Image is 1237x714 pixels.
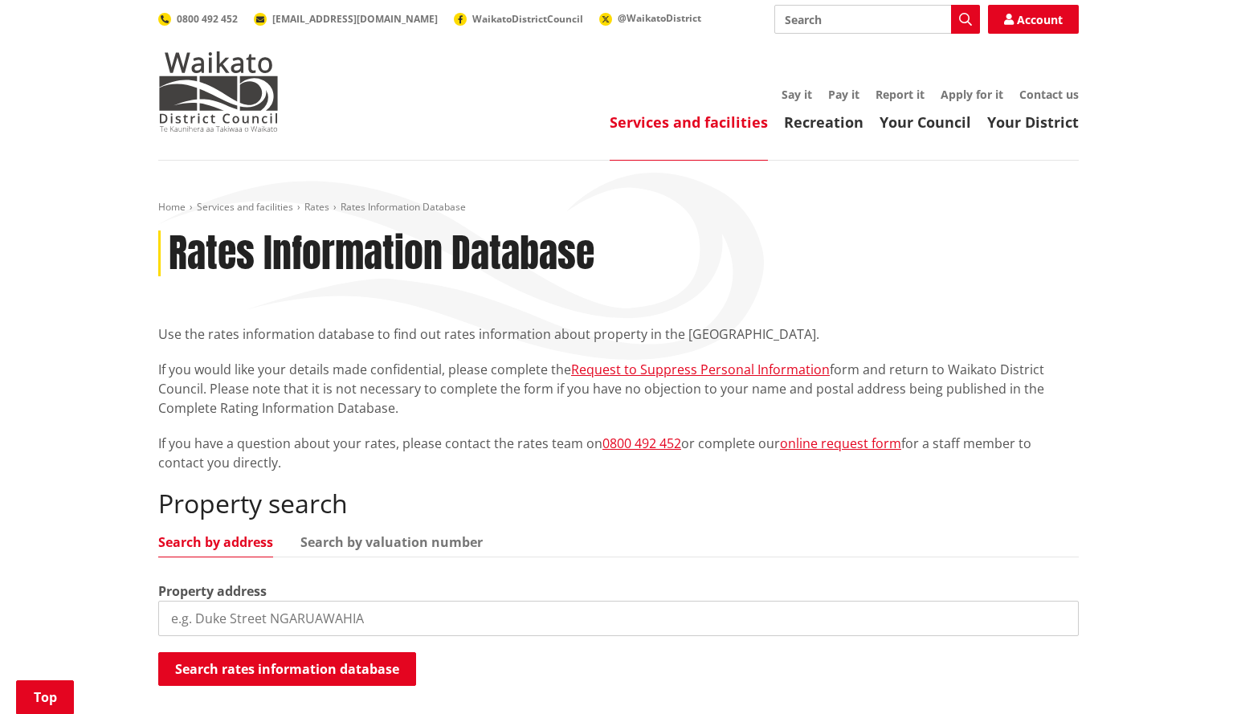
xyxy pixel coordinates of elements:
[197,200,293,214] a: Services and facilities
[454,12,583,26] a: WaikatoDistrictCouncil
[472,12,583,26] span: WaikatoDistrictCouncil
[158,581,267,601] label: Property address
[169,231,594,277] h1: Rates Information Database
[602,435,681,452] a: 0800 492 452
[16,680,74,714] a: Top
[158,652,416,686] button: Search rates information database
[254,12,438,26] a: [EMAIL_ADDRESS][DOMAIN_NAME]
[941,87,1003,102] a: Apply for it
[341,200,466,214] span: Rates Information Database
[158,51,279,132] img: Waikato District Council - Te Kaunihera aa Takiwaa o Waikato
[599,11,701,25] a: @WaikatoDistrict
[158,12,238,26] a: 0800 492 452
[158,201,1079,214] nav: breadcrumb
[272,12,438,26] span: [EMAIL_ADDRESS][DOMAIN_NAME]
[987,112,1079,132] a: Your District
[158,360,1079,418] p: If you would like your details made confidential, please complete the form and return to Waikato ...
[177,12,238,26] span: 0800 492 452
[988,5,1079,34] a: Account
[828,87,859,102] a: Pay it
[618,11,701,25] span: @WaikatoDistrict
[880,112,971,132] a: Your Council
[782,87,812,102] a: Say it
[1019,87,1079,102] a: Contact us
[158,200,186,214] a: Home
[300,536,483,549] a: Search by valuation number
[158,488,1079,519] h2: Property search
[158,434,1079,472] p: If you have a question about your rates, please contact the rates team on or complete our for a s...
[571,361,830,378] a: Request to Suppress Personal Information
[158,601,1079,636] input: e.g. Duke Street NGARUAWAHIA
[784,112,863,132] a: Recreation
[158,324,1079,344] p: Use the rates information database to find out rates information about property in the [GEOGRAPHI...
[610,112,768,132] a: Services and facilities
[780,435,901,452] a: online request form
[304,200,329,214] a: Rates
[876,87,925,102] a: Report it
[158,536,273,549] a: Search by address
[774,5,980,34] input: Search input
